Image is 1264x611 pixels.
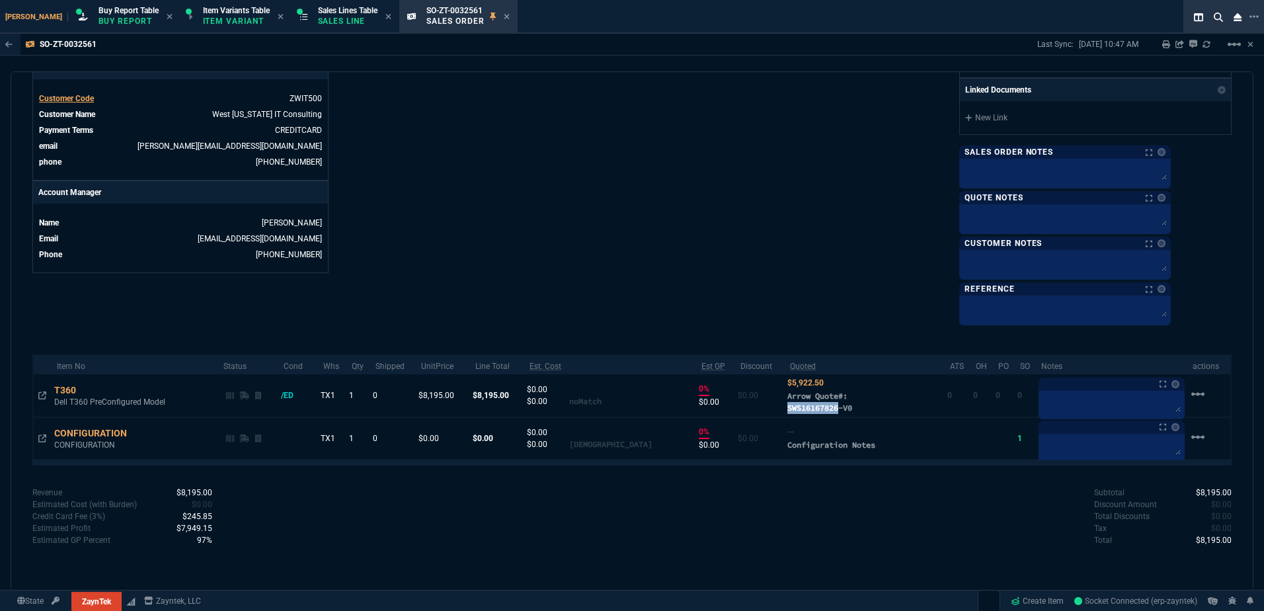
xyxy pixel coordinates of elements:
a: New Link [965,112,1226,124]
p: $0.00 [527,438,569,450]
th: UnitPrice [416,355,469,374]
tr: CONFIGURATION [33,417,1231,460]
span: Email [39,234,58,243]
th: SO [1015,355,1036,374]
td: 0 [370,374,416,417]
td: 0 [370,417,416,460]
p: Dell T360 PreConfigured Model [54,397,205,407]
p: $0.00 [699,439,732,451]
nx-icon: Close Tab [167,12,173,22]
span: Name [39,218,59,227]
td: 1 [346,417,370,460]
p: $0.00 [527,427,569,438]
p: 0% [699,426,709,439]
p: noMatch [569,395,602,407]
td: 1 [346,374,370,417]
p: Buy Report [99,16,159,26]
span: Payment Terms [39,126,93,135]
mat-icon: Example home icon [1190,386,1206,402]
p: $0.00 [527,395,569,407]
p: undefined [32,487,62,499]
tr: undefined [38,248,323,261]
p: $8,195.00 [473,389,522,401]
th: Item No [52,355,218,374]
p: Sales Line [318,16,377,26]
span: Item Variants Table [203,6,270,15]
span: 0 [947,391,952,400]
span: 8195 [1196,536,1232,545]
a: West Texas IT Consulting [212,110,322,119]
a: 5622794585 [256,250,322,259]
p: spec.value [1184,534,1232,546]
p: $0.00 [418,432,467,444]
span: email [39,142,58,151]
th: actions [1187,355,1231,374]
p: $8,195.00 [418,389,467,401]
nx-icon: Close Tab [504,12,510,22]
nx-icon: Open New Tab [1249,11,1259,23]
nx-icon: Close Tab [278,12,284,22]
nx-icon: Open In Opposite Panel [38,434,46,443]
span: CREDITCARD [275,126,322,135]
nx-icon: Close Workbench [1228,9,1247,25]
th: ATS [945,355,970,374]
p: SO-ZT-0032561 [40,39,97,50]
p: Sales Order Notes [965,147,1053,157]
p: undefined [1094,522,1107,534]
abbr: Estimated using estimated Cost with Burden [701,362,725,371]
p: undefined [1094,499,1157,510]
a: [PERSON_NAME][EMAIL_ADDRESS][DOMAIN_NAME] [138,142,322,151]
p: Account Manager [33,181,328,204]
th: Shipped [370,355,416,374]
span: 0 [973,391,978,400]
div: CONFIGURATION [54,427,139,440]
span: 0 [1211,500,1232,509]
span: 0 [996,391,1000,400]
a: msbcCompanyName [140,595,205,607]
span: 0 [1211,524,1232,533]
tr: Dell T360 PreConfigured Model [33,374,1231,417]
span: Cost with burden [192,500,212,509]
p: Last Sync: [1037,39,1079,50]
p: Reference [965,284,1015,294]
a: API TOKEN [48,595,63,607]
p: 0% [699,383,709,396]
p: Linked Documents [965,84,1031,96]
th: Discount [735,355,785,374]
span: [PERSON_NAME] [5,13,68,21]
span: Phone [39,250,62,259]
span: ZWIT500 [290,94,322,103]
span: 0 [1017,391,1022,400]
tr: 432 7892222 [38,155,323,169]
span: Sales Lines Table [318,6,377,15]
mat-icon: Example home icon [1190,429,1206,445]
th: Cond [278,355,318,374]
span: Socket Connected (erp-zayntek) [1074,596,1197,606]
span: 245.85 [182,512,212,521]
p: spec.value [1199,522,1232,534]
nx-icon: Split Panels [1189,9,1208,25]
p: $0.00 [527,384,569,395]
p: [DEMOGRAPHIC_DATA] [569,438,652,450]
p: $0.00 [473,432,522,444]
p: $0.00 [738,432,782,444]
nx-icon: Open In Opposite Panel [38,391,46,400]
p: CONFIGURATION [54,440,205,450]
nx-icon: Search [1208,9,1228,25]
p: Customer Notes [965,238,1042,249]
p: Quote Notes [965,192,1023,203]
mat-icon: Example home icon [1226,36,1242,52]
a: [PERSON_NAME] [262,218,322,227]
p: Item Variant [203,16,269,26]
span: 8195 [177,488,212,497]
th: PO [993,355,1015,374]
tr: undefined [38,232,323,245]
div: /ED [281,389,306,401]
tr: undefined [38,92,323,105]
nx-icon: Back to Table [5,40,13,49]
p: $0.00 [699,396,732,408]
p: spec.value [184,534,212,546]
span: Buy Report Table [99,6,159,15]
a: Global State [13,595,48,607]
span: 0.97 [197,536,212,545]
